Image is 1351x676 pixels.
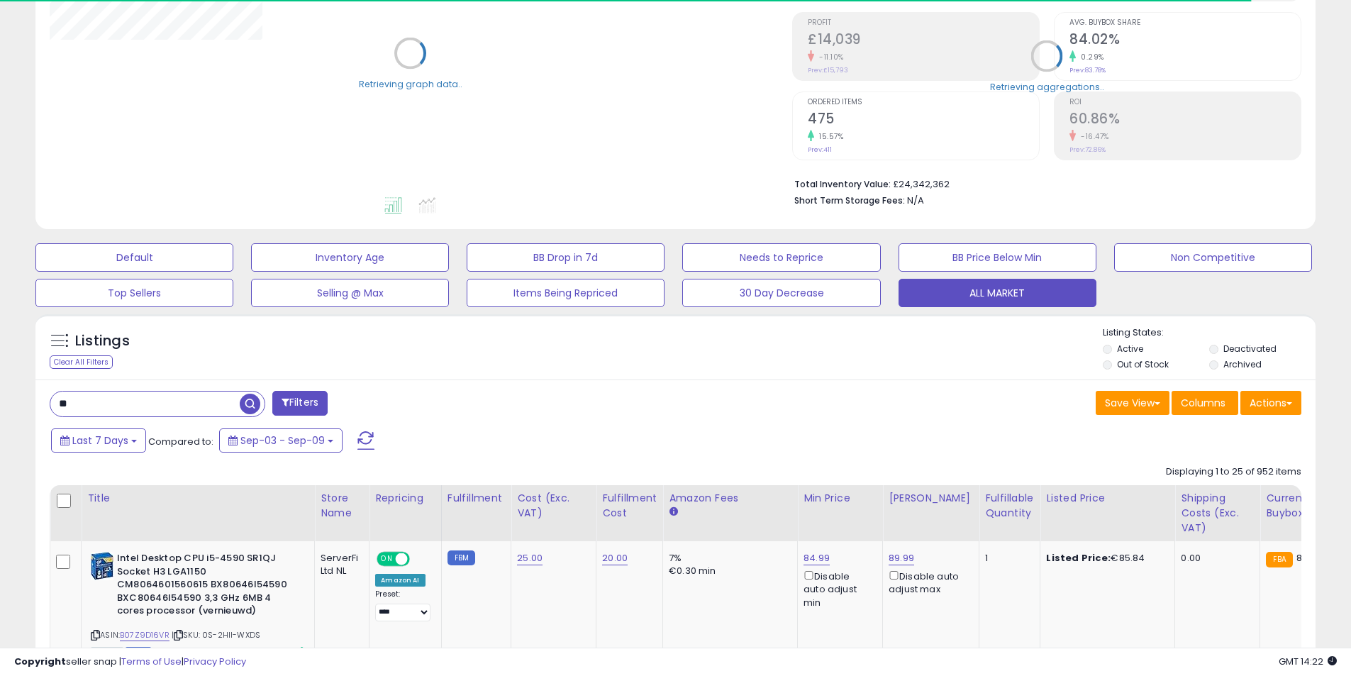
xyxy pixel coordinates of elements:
[602,551,628,565] a: 20.00
[517,491,590,521] div: Cost (Exc. VAT)
[321,491,363,521] div: Store Name
[219,428,343,453] button: Sep-03 - Sep-09
[148,435,213,448] span: Compared to:
[669,552,786,565] div: 7%
[804,551,830,565] a: 84.99
[1166,465,1301,479] div: Displaying 1 to 25 of 952 items
[804,491,877,506] div: Min Price
[682,279,880,307] button: 30 Day Decrease
[35,243,233,272] button: Default
[990,80,1104,93] div: Retrieving aggregations..
[75,331,130,351] h5: Listings
[1103,326,1316,340] p: Listing States:
[359,77,462,90] div: Retrieving graph data..
[87,491,308,506] div: Title
[467,243,665,272] button: BB Drop in 7d
[985,552,1029,565] div: 1
[1181,552,1249,565] div: 0.00
[1181,396,1225,410] span: Columns
[1096,391,1169,415] button: Save View
[1296,551,1323,565] span: 88.49
[50,355,113,369] div: Clear All Filters
[1046,551,1111,565] b: Listed Price:
[251,279,449,307] button: Selling @ Max
[669,506,677,519] small: Amazon Fees.
[602,491,657,521] div: Fulfillment Cost
[1114,243,1312,272] button: Non Competitive
[889,551,914,565] a: 89.99
[889,568,968,596] div: Disable auto adjust max
[1117,343,1143,355] label: Active
[375,574,425,587] div: Amazon AI
[120,629,169,641] a: B07Z9D16VR
[1266,552,1292,567] small: FBA
[889,491,973,506] div: [PERSON_NAME]
[408,553,430,565] span: OFF
[804,568,872,609] div: Disable auto adjust min
[240,433,325,448] span: Sep-03 - Sep-09
[272,391,328,416] button: Filters
[1223,343,1277,355] label: Deactivated
[1266,491,1339,521] div: Current Buybox Price
[375,491,435,506] div: Repricing
[1240,391,1301,415] button: Actions
[184,655,246,668] a: Privacy Policy
[682,243,880,272] button: Needs to Reprice
[447,491,505,506] div: Fulfillment
[91,552,113,580] img: 518zts-DWVL._SL40_.jpg
[378,553,396,565] span: ON
[467,279,665,307] button: Items Being Repriced
[899,279,1096,307] button: ALL MARKET
[375,589,430,621] div: Preset:
[121,655,182,668] a: Terms of Use
[1172,391,1238,415] button: Columns
[985,491,1034,521] div: Fulfillable Quantity
[14,655,246,669] div: seller snap | |
[321,552,358,577] div: ServerFi Ltd NL
[1046,552,1164,565] div: €85.84
[1279,655,1337,668] span: 2025-09-17 14:22 GMT
[669,565,786,577] div: €0.30 min
[35,279,233,307] button: Top Sellers
[899,243,1096,272] button: BB Price Below Min
[1046,491,1169,506] div: Listed Price
[1223,358,1262,370] label: Archived
[251,243,449,272] button: Inventory Age
[14,655,66,668] strong: Copyright
[1117,358,1169,370] label: Out of Stock
[172,629,260,641] span: | SKU: 0S-2HII-WXDS
[669,491,791,506] div: Amazon Fees
[1181,491,1254,536] div: Shipping Costs (Exc. VAT)
[447,550,475,565] small: FBM
[117,552,289,621] b: Intel Desktop CPU i5-4590 SR1QJ Socket H3 LGA1150 CM8064601560615 BX80646I54590 BXC80646I54590 3,...
[51,428,146,453] button: Last 7 Days
[517,551,543,565] a: 25.00
[72,433,128,448] span: Last 7 Days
